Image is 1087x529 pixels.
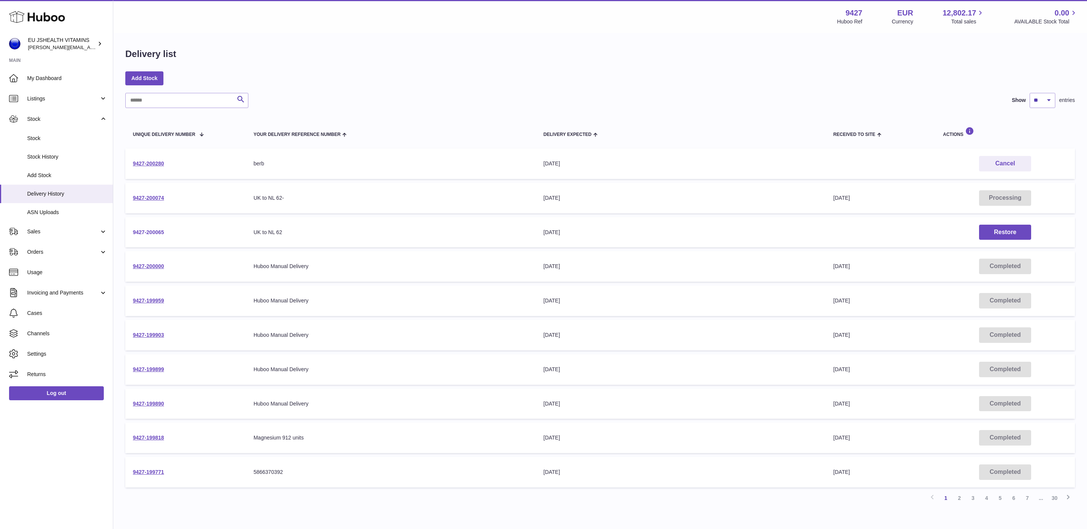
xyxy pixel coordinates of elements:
span: [DATE] [833,298,850,304]
div: 5866370392 [254,469,528,476]
span: Stock History [27,153,107,160]
span: Delivery History [27,190,107,197]
h1: Delivery list [125,48,176,60]
a: 9427-199890 [133,401,164,407]
div: UK to NL 62- [254,194,528,202]
img: laura@jessicasepel.com [9,38,20,49]
span: [DATE] [833,401,850,407]
a: 9427-199903 [133,332,164,338]
span: Delivery Expected [543,132,591,137]
div: [DATE] [543,366,818,373]
div: Huboo Manual Delivery [254,366,528,373]
a: 9427-200000 [133,263,164,269]
span: Unique Delivery Number [133,132,195,137]
span: Channels [27,330,107,337]
a: 5 [993,491,1007,505]
div: [DATE] [543,434,818,441]
span: Sales [27,228,99,235]
span: Orders [27,248,99,256]
span: [DATE] [833,435,850,441]
a: 12,802.17 Total sales [942,8,985,25]
a: 9427-200065 [133,229,164,235]
span: Add Stock [27,172,107,179]
a: 0.00 AVAILABLE Stock Total [1014,8,1078,25]
a: 9427-200074 [133,195,164,201]
a: 4 [980,491,993,505]
span: Your Delivery Reference Number [254,132,341,137]
span: AVAILABLE Stock Total [1014,18,1078,25]
span: Stock [27,135,107,142]
a: 7 [1021,491,1034,505]
span: My Dashboard [27,75,107,82]
span: [DATE] [833,332,850,338]
a: 9427-199959 [133,298,164,304]
span: Invoicing and Payments [27,289,99,296]
span: ... [1034,491,1048,505]
div: Huboo Manual Delivery [254,332,528,339]
strong: EUR [897,8,913,18]
a: Add Stock [125,71,163,85]
div: Huboo Manual Delivery [254,297,528,304]
div: Currency [892,18,913,25]
span: Cases [27,310,107,317]
a: 3 [966,491,980,505]
div: Huboo Ref [837,18,862,25]
span: 0.00 [1055,8,1069,18]
strong: 9427 [845,8,862,18]
div: Huboo Manual Delivery [254,400,528,407]
span: [DATE] [833,263,850,269]
a: 9427-199818 [133,435,164,441]
button: Restore [979,225,1031,240]
div: [DATE] [543,160,818,167]
div: Actions [943,127,1067,137]
span: [DATE] [833,469,850,475]
span: entries [1059,97,1075,104]
div: [DATE] [543,229,818,236]
div: [DATE] [543,332,818,339]
div: EU JSHEALTH VITAMINS [28,37,96,51]
span: Total sales [951,18,985,25]
div: UK to NL 62 [254,229,528,236]
a: 2 [953,491,966,505]
span: ASN Uploads [27,209,107,216]
a: Log out [9,386,104,400]
span: Listings [27,95,99,102]
span: [DATE] [833,195,850,201]
span: Usage [27,269,107,276]
div: berb [254,160,528,167]
span: Stock [27,116,99,123]
div: [DATE] [543,194,818,202]
div: [DATE] [543,297,818,304]
span: [DATE] [833,366,850,372]
a: 9427-200280 [133,160,164,167]
span: Received to Site [833,132,875,137]
button: Cancel [979,156,1031,171]
div: [DATE] [543,263,818,270]
a: 9427-199771 [133,469,164,475]
div: [DATE] [543,400,818,407]
a: 1 [939,491,953,505]
span: 12,802.17 [942,8,976,18]
label: Show [1012,97,1026,104]
a: 9427-199899 [133,366,164,372]
a: 30 [1048,491,1061,505]
span: Returns [27,371,107,378]
span: [PERSON_NAME][EMAIL_ADDRESS][DOMAIN_NAME] [28,44,151,50]
div: Huboo Manual Delivery [254,263,528,270]
div: [DATE] [543,469,818,476]
div: Magnesium 912 units [254,434,528,441]
span: Settings [27,350,107,358]
a: 6 [1007,491,1021,505]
